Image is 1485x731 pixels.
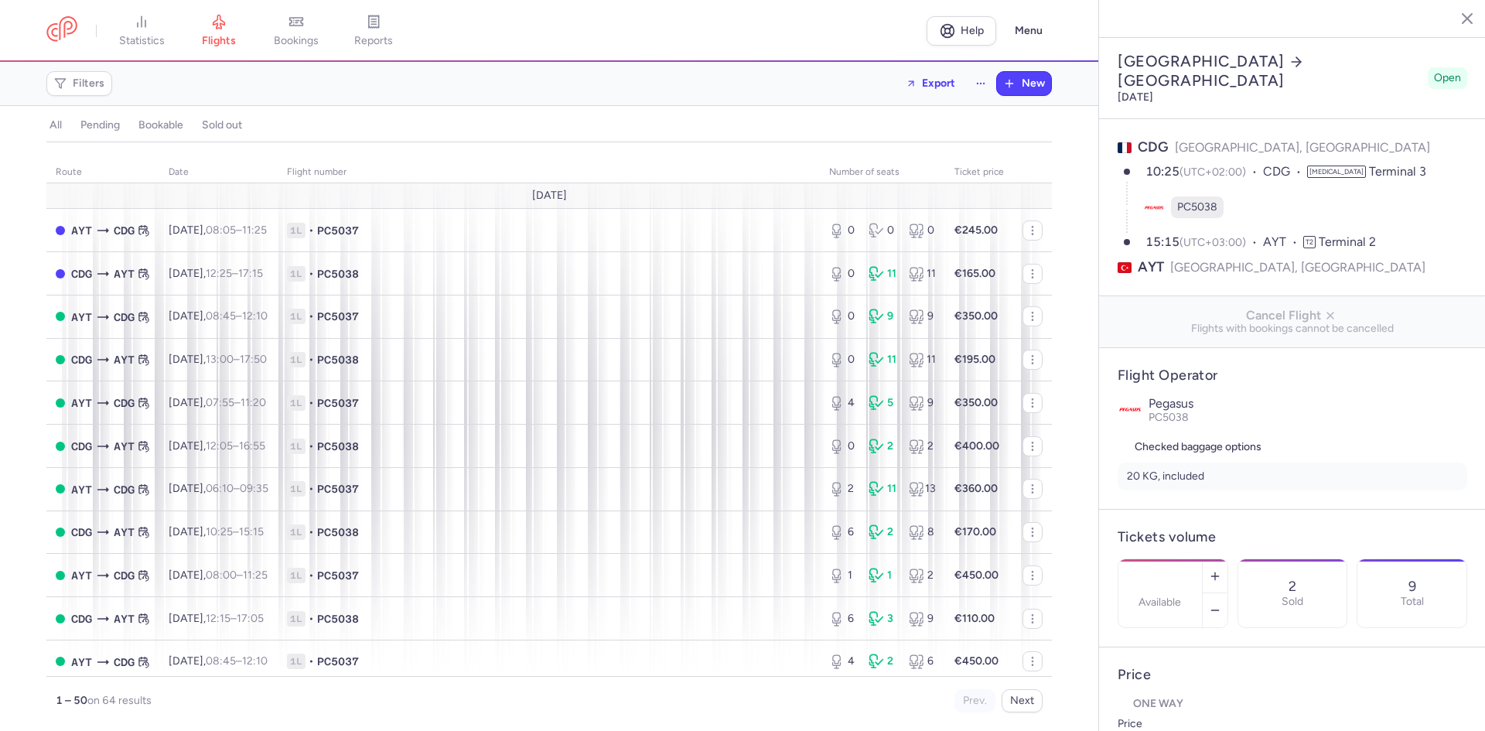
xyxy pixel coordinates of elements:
[820,161,945,184] th: number of seats
[829,481,856,497] div: 2
[287,481,306,497] span: 1L
[317,309,359,324] span: PC5037
[49,118,62,132] h4: all
[317,223,359,238] span: PC5037
[114,309,135,326] span: CDG
[287,439,306,454] span: 1L
[206,439,233,453] time: 12:05
[206,569,268,582] span: –
[1179,166,1246,179] span: (UTC+02:00)
[238,267,263,280] time: 17:15
[909,395,936,411] div: 9
[287,395,306,411] span: 1L
[240,353,267,366] time: 17:50
[909,223,936,238] div: 0
[1282,596,1303,608] p: Sold
[317,568,359,583] span: PC5037
[317,439,359,454] span: PC5038
[1138,138,1169,155] span: CDG
[954,267,995,280] strong: €165.00
[206,353,267,366] span: –
[909,309,936,324] div: 9
[909,524,936,540] div: 8
[309,309,314,324] span: •
[1149,411,1189,424] span: PC5038
[242,654,268,668] time: 12:10
[309,611,314,627] span: •
[909,439,936,454] div: 2
[206,267,232,280] time: 12:25
[169,396,266,409] span: [DATE],
[309,481,314,497] span: •
[1002,689,1043,712] button: Next
[927,16,996,46] a: Help
[869,266,896,282] div: 11
[278,161,820,184] th: Flight number
[239,439,265,453] time: 16:55
[954,482,998,495] strong: €360.00
[71,351,92,368] span: CDG
[202,34,236,48] span: flights
[1118,91,1153,104] time: [DATE]
[1401,596,1424,608] p: Total
[869,395,896,411] div: 5
[1118,528,1467,546] h4: Tickets volume
[1118,463,1467,490] li: 20 KG, included
[954,569,999,582] strong: €450.00
[169,353,267,366] span: [DATE],
[169,224,267,237] span: [DATE],
[532,190,567,202] span: [DATE]
[909,568,936,583] div: 2
[287,223,306,238] span: 1L
[71,222,92,239] span: AYT
[1177,200,1217,215] span: PC5038
[869,309,896,324] div: 9
[287,568,306,583] span: 1L
[239,525,264,538] time: 15:15
[206,224,236,237] time: 08:05
[1170,258,1425,277] span: [GEOGRAPHIC_DATA], [GEOGRAPHIC_DATA]
[169,569,268,582] span: [DATE],
[206,309,268,323] span: –
[1118,666,1467,684] h4: Price
[1138,258,1164,277] span: AYT
[869,611,896,627] div: 3
[1118,696,1467,712] p: One way
[829,223,856,238] div: 0
[1118,397,1142,422] img: Pegasus logo
[206,353,234,366] time: 13:00
[1303,236,1316,248] span: T2
[1022,77,1045,90] span: New
[1408,579,1416,594] p: 9
[138,118,183,132] h4: bookable
[954,224,998,237] strong: €245.00
[206,396,234,409] time: 07:55
[997,72,1051,95] button: New
[206,482,268,495] span: –
[1005,16,1052,46] button: Menu
[1145,164,1179,179] time: 10:25
[309,266,314,282] span: •
[287,309,306,324] span: 1L
[71,395,92,412] span: AYT
[309,352,314,367] span: •
[206,569,237,582] time: 08:00
[206,267,263,280] span: –
[159,161,278,184] th: date
[829,568,856,583] div: 1
[114,524,135,541] span: AYT
[56,694,87,707] strong: 1 – 50
[829,266,856,282] div: 0
[317,481,359,497] span: PC5037
[1175,140,1430,155] span: [GEOGRAPHIC_DATA], [GEOGRAPHIC_DATA]
[287,352,306,367] span: 1L
[317,266,359,282] span: PC5038
[114,567,135,584] span: CDG
[71,481,92,498] span: AYT
[869,654,896,669] div: 2
[869,223,896,238] div: 0
[1118,52,1422,91] h2: [GEOGRAPHIC_DATA] [GEOGRAPHIC_DATA]
[87,694,152,707] span: on 64 results
[1434,70,1461,86] span: Open
[206,224,267,237] span: –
